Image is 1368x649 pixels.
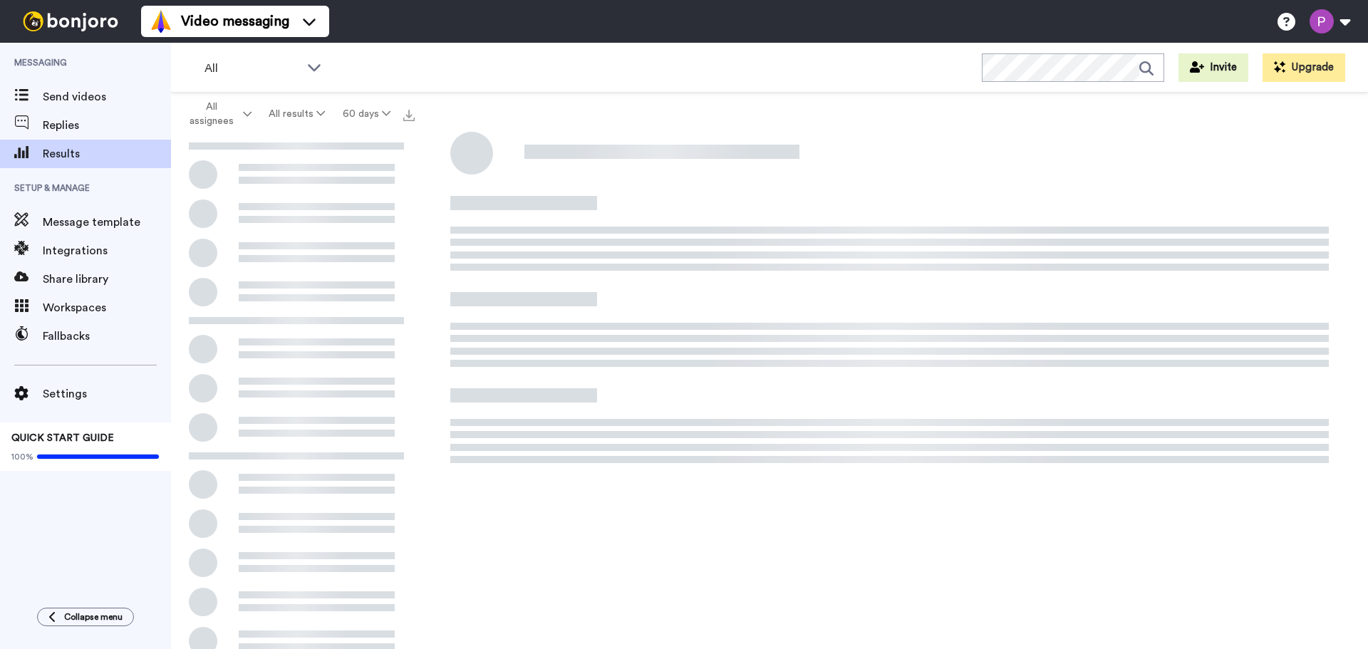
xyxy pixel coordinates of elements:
[260,101,333,127] button: All results
[43,88,171,105] span: Send videos
[43,385,171,403] span: Settings
[334,101,399,127] button: 60 days
[1178,53,1248,82] button: Invite
[43,214,171,231] span: Message template
[1263,53,1345,82] button: Upgrade
[43,271,171,288] span: Share library
[11,433,114,443] span: QUICK START GUIDE
[182,100,240,128] span: All assignees
[11,451,33,462] span: 100%
[43,328,171,345] span: Fallbacks
[204,60,300,77] span: All
[43,117,171,134] span: Replies
[150,10,172,33] img: vm-color.svg
[64,611,123,623] span: Collapse menu
[43,242,171,259] span: Integrations
[43,145,171,162] span: Results
[399,103,419,125] button: Export all results that match these filters now.
[174,94,260,134] button: All assignees
[17,11,124,31] img: bj-logo-header-white.svg
[181,11,289,31] span: Video messaging
[43,299,171,316] span: Workspaces
[37,608,134,626] button: Collapse menu
[403,110,415,121] img: export.svg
